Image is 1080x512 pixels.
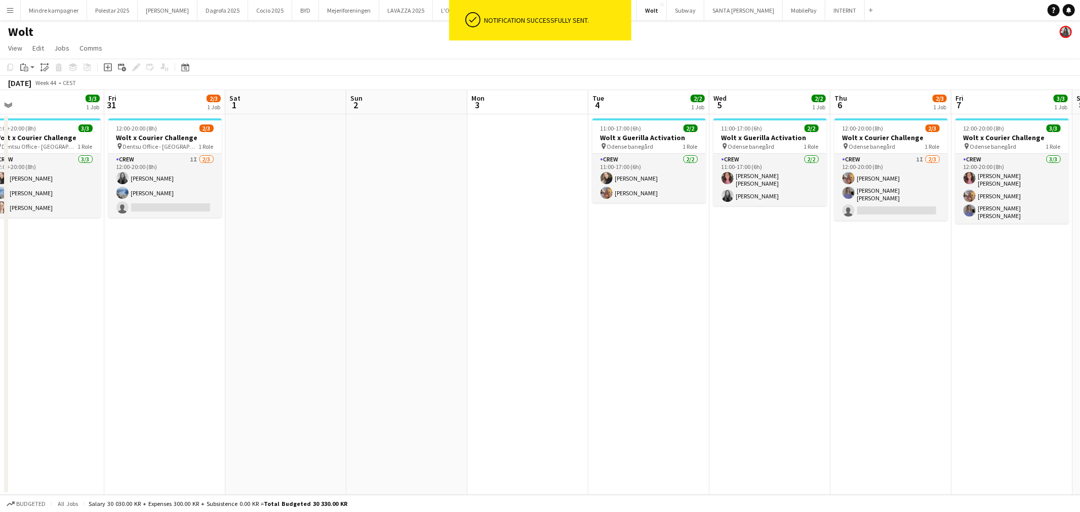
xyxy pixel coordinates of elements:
[16,500,46,507] span: Budgeted
[56,500,80,507] span: All jobs
[592,133,706,142] h3: Wolt x Guerilla Activation
[207,95,221,102] span: 2/3
[8,44,22,53] span: View
[33,79,59,87] span: Week 44
[704,1,783,20] button: SANTA [PERSON_NAME]
[964,124,1005,132] span: 12:00-20:00 (8h)
[228,99,241,111] span: 1
[86,103,99,111] div: 1 Job
[485,16,627,25] div: Notification successfully sent.
[470,99,485,111] span: 3
[108,118,222,218] app-job-card: 12:00-20:00 (8h)2/3Wolt x Courier Challenge Dentsu Office - [GEOGRAPHIC_DATA]1 RoleCrew1I2/312:00...
[28,41,48,55] a: Edit
[108,154,222,218] app-card-role: Crew1I2/312:00-20:00 (8h)[PERSON_NAME][PERSON_NAME]
[713,154,827,206] app-card-role: Crew2/211:00-17:00 (6h)[PERSON_NAME] [PERSON_NAME][PERSON_NAME]
[955,133,1069,142] h3: Wolt x Courier Challenge
[926,124,940,132] span: 2/3
[834,133,948,142] h3: Wolt x Courier Challenge
[592,94,604,103] span: Tue
[713,133,827,142] h3: Wolt x Guerilla Activation
[933,95,947,102] span: 2/3
[713,94,727,103] span: Wed
[691,95,705,102] span: 2/2
[592,118,706,203] app-job-card: 11:00-17:00 (6h)2/2Wolt x Guerilla Activation Odense banegård1 RoleCrew2/211:00-17:00 (6h)[PERSON...
[86,95,100,102] span: 3/3
[379,1,433,20] button: LAVAZZA 2025
[8,78,31,88] div: [DATE]
[834,154,948,221] app-card-role: Crew1I2/312:00-20:00 (8h)[PERSON_NAME][PERSON_NAME] [PERSON_NAME]
[197,1,248,20] button: Dagrofa 2025
[722,124,763,132] span: 11:00-17:00 (6h)
[78,143,93,150] span: 1 Role
[970,143,1017,150] span: Odense banegård
[954,99,964,111] span: 7
[107,99,116,111] span: 31
[1047,124,1061,132] span: 3/3
[1054,103,1067,111] div: 1 Job
[833,99,847,111] span: 6
[199,124,214,132] span: 2/3
[63,79,76,87] div: CEST
[812,95,826,102] span: 2/2
[933,103,946,111] div: 1 Job
[607,143,654,150] span: Odense banegård
[955,94,964,103] span: Fri
[108,94,116,103] span: Fri
[433,1,461,20] button: L'OR
[138,1,197,20] button: [PERSON_NAME]
[207,103,220,111] div: 1 Job
[684,124,698,132] span: 2/2
[123,143,199,150] span: Dentsu Office - [GEOGRAPHIC_DATA]
[825,1,865,20] button: INTERNT
[350,94,363,103] span: Sun
[849,143,896,150] span: Odense banegård
[1060,26,1072,38] app-user-avatar: Mia Tidemann
[712,99,727,111] span: 5
[78,124,93,132] span: 3/3
[1054,95,1068,102] span: 3/3
[319,1,379,20] button: Mejeriforeningen
[199,143,214,150] span: 1 Role
[21,1,87,20] button: Mindre kampagner
[248,1,292,20] button: Cocio 2025
[4,41,26,55] a: View
[834,94,847,103] span: Thu
[32,44,44,53] span: Edit
[812,103,825,111] div: 1 Job
[229,94,241,103] span: Sat
[955,154,1069,224] app-card-role: Crew3/312:00-20:00 (8h)[PERSON_NAME] [PERSON_NAME][PERSON_NAME][PERSON_NAME] [PERSON_NAME]
[955,118,1069,224] app-job-card: 12:00-20:00 (8h)3/3Wolt x Courier Challenge Odense banegård1 RoleCrew3/312:00-20:00 (8h)[PERSON_N...
[592,154,706,203] app-card-role: Crew2/211:00-17:00 (6h)[PERSON_NAME][PERSON_NAME]
[601,124,642,132] span: 11:00-17:00 (6h)
[5,498,47,509] button: Budgeted
[804,143,819,150] span: 1 Role
[925,143,940,150] span: 1 Role
[713,118,827,206] app-job-card: 11:00-17:00 (6h)2/2Wolt x Guerilla Activation Odense banegård1 RoleCrew2/211:00-17:00 (6h)[PERSON...
[50,41,73,55] a: Jobs
[471,94,485,103] span: Mon
[843,124,884,132] span: 12:00-20:00 (8h)
[2,143,78,150] span: Dentsu Office - [GEOGRAPHIC_DATA]
[116,124,157,132] span: 12:00-20:00 (8h)
[54,44,69,53] span: Jobs
[783,1,825,20] button: MobilePay
[108,133,222,142] h3: Wolt x Courier Challenge
[79,44,102,53] span: Comms
[75,41,106,55] a: Comms
[292,1,319,20] button: BYD
[349,99,363,111] span: 2
[87,1,138,20] button: Polestar 2025
[637,1,667,20] button: Wolt
[667,1,704,20] button: Subway
[1046,143,1061,150] span: 1 Role
[728,143,775,150] span: Odense banegård
[8,24,33,39] h1: Wolt
[805,124,819,132] span: 2/2
[834,118,948,221] app-job-card: 12:00-20:00 (8h)2/3Wolt x Courier Challenge Odense banegård1 RoleCrew1I2/312:00-20:00 (8h)[PERSON...
[591,99,604,111] span: 4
